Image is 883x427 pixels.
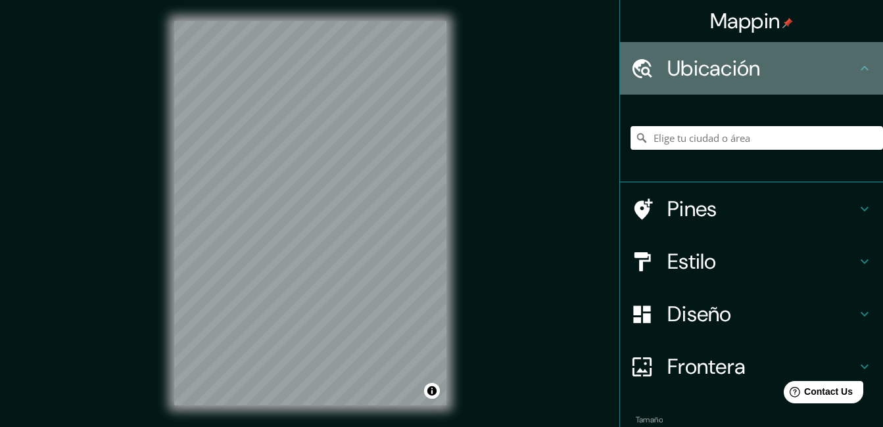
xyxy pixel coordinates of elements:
input: Elige tu ciudad o área [631,126,883,150]
label: Tamaño [636,415,663,426]
div: Frontera [620,340,883,393]
h4: Ubicación [667,55,857,81]
img: pin-icon.png [782,18,793,28]
div: Pines [620,183,883,235]
h4: Pines [667,196,857,222]
div: Estilo [620,235,883,288]
canvas: Mapa [174,21,446,405]
div: Ubicación [620,42,883,95]
h4: Estilo [667,248,857,275]
h4: Frontera [667,353,857,380]
iframe: Help widget launcher [766,376,869,413]
h4: Diseño [667,301,857,327]
font: Mappin [710,7,780,35]
div: Diseño [620,288,883,340]
button: Alternar atribución [424,383,440,399]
